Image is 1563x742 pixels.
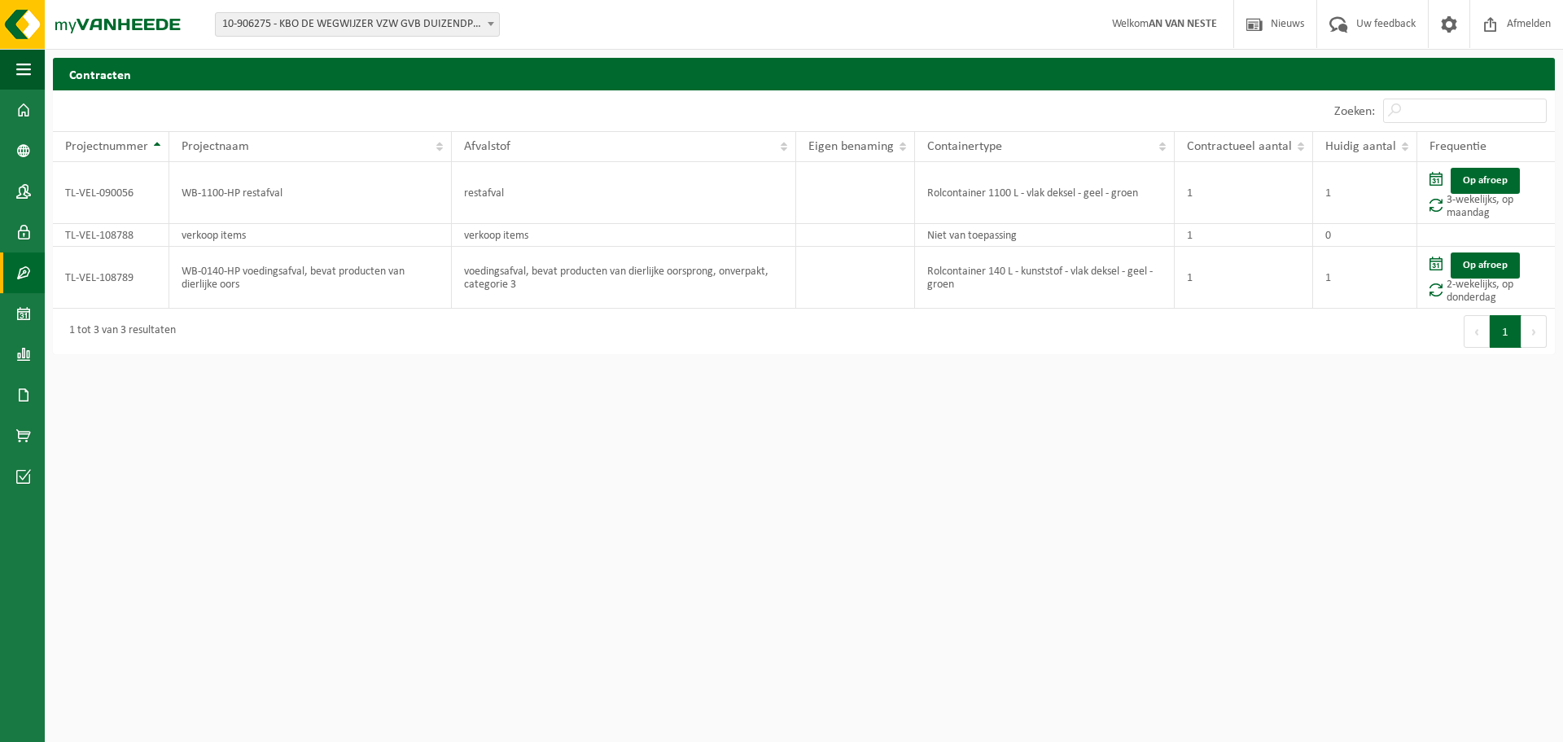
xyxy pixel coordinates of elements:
[915,247,1175,309] td: Rolcontainer 140 L - kunststof - vlak deksel - geel - groen
[915,224,1175,247] td: Niet van toepassing
[1313,247,1417,309] td: 1
[1313,162,1417,224] td: 1
[1451,252,1520,279] a: Op afroep
[1175,224,1313,247] td: 1
[1313,224,1417,247] td: 0
[169,247,452,309] td: WB-0140-HP voedingsafval, bevat producten van dierlijke oors
[182,140,249,153] span: Projectnaam
[216,13,499,36] span: 10-906275 - KBO DE WEGWIJZER VZW GVB DUIZENDPLUSPOOT - SINT-ELOOIS-VIJVE
[215,12,500,37] span: 10-906275 - KBO DE WEGWIJZER VZW GVB DUIZENDPLUSPOOT - SINT-ELOOIS-VIJVE
[452,162,796,224] td: restafval
[808,140,894,153] span: Eigen benaming
[464,140,510,153] span: Afvalstof
[1334,105,1375,118] label: Zoeken:
[1417,162,1555,224] td: 3-wekelijks, op maandag
[915,162,1175,224] td: Rolcontainer 1100 L - vlak deksel - geel - groen
[53,224,169,247] td: TL-VEL-108788
[1451,168,1520,194] a: Op afroep
[1187,140,1292,153] span: Contractueel aantal
[1490,315,1521,348] button: 1
[169,162,452,224] td: WB-1100-HP restafval
[53,162,169,224] td: TL-VEL-090056
[61,317,176,346] div: 1 tot 3 van 3 resultaten
[452,224,796,247] td: verkoop items
[1521,315,1547,348] button: Next
[1149,18,1217,30] strong: AN VAN NESTE
[1175,162,1313,224] td: 1
[927,140,1002,153] span: Containertype
[1464,315,1490,348] button: Previous
[1429,140,1486,153] span: Frequentie
[53,247,169,309] td: TL-VEL-108789
[1325,140,1396,153] span: Huidig aantal
[65,140,148,153] span: Projectnummer
[169,224,452,247] td: verkoop items
[53,58,1555,90] h2: Contracten
[452,247,796,309] td: voedingsafval, bevat producten van dierlijke oorsprong, onverpakt, categorie 3
[1175,247,1313,309] td: 1
[1417,247,1555,309] td: 2-wekelijks, op donderdag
